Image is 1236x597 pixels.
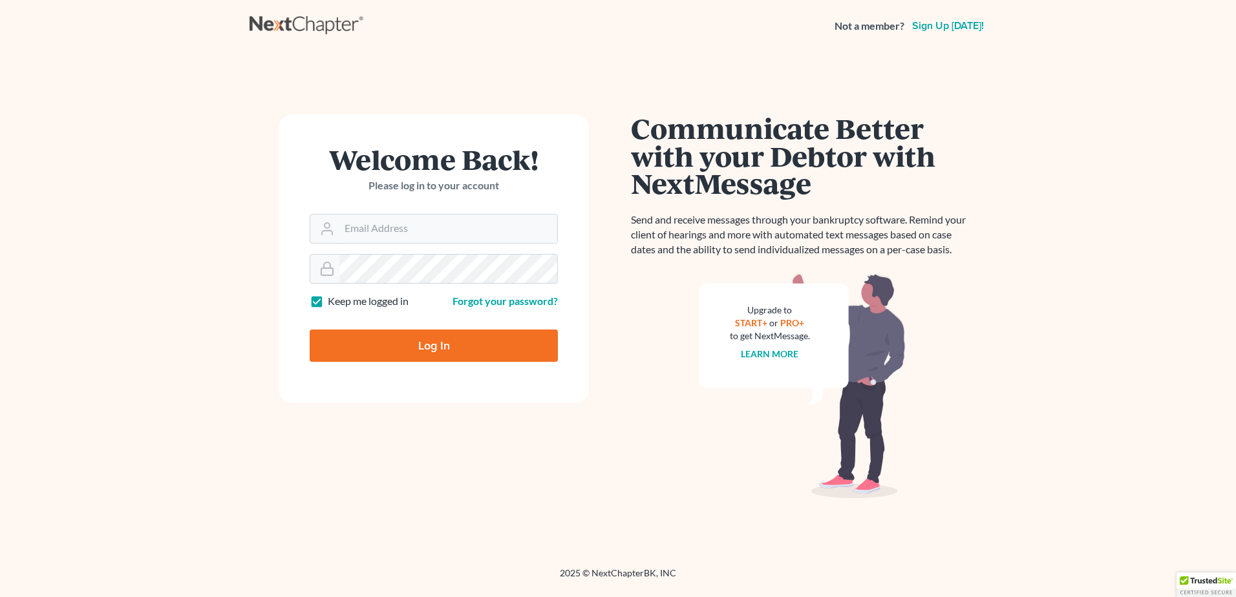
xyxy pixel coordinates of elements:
[770,317,779,328] span: or
[453,295,558,307] a: Forgot your password?
[736,317,768,328] a: START+
[310,178,558,193] p: Please log in to your account
[250,567,986,590] div: 2025 © NextChapterBK, INC
[339,215,557,243] input: Email Address
[730,330,810,342] div: to get NextMessage.
[699,273,906,499] img: nextmessage_bg-59042aed3d76b12b5cd301f8e5b87938c9018125f34e5fa2b7a6b67550977c72.svg
[730,304,810,317] div: Upgrade to
[631,213,974,257] p: Send and receive messages through your bankruptcy software. Remind your client of hearings and mo...
[631,114,974,197] h1: Communicate Better with your Debtor with NextMessage
[835,19,904,34] strong: Not a member?
[741,348,799,359] a: Learn more
[910,21,986,31] a: Sign up [DATE]!
[1177,572,1236,597] div: TrustedSite Certified
[781,317,805,328] a: PRO+
[310,145,558,173] h1: Welcome Back!
[328,294,409,309] label: Keep me logged in
[310,330,558,362] input: Log In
